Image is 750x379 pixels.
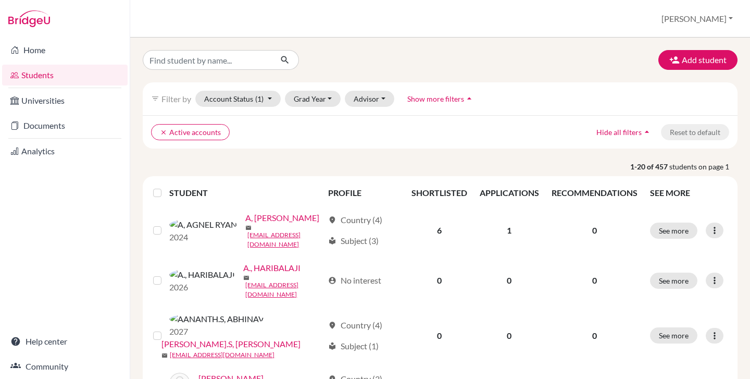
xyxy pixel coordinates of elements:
td: 0 [473,255,545,305]
img: AANANTH.S, ABHINAV [169,313,264,325]
div: No interest [328,274,381,287]
span: Hide all filters [596,128,642,137]
button: Hide all filtersarrow_drop_up [587,124,661,140]
button: Account Status(1) [195,91,281,107]
a: Home [2,40,128,60]
p: 0 [552,329,637,342]
a: A, [PERSON_NAME] [245,212,319,224]
button: Reset to default [661,124,729,140]
td: 0 [405,305,473,366]
td: 0 [405,255,473,305]
th: APPLICATIONS [473,180,545,205]
span: local_library [328,342,336,350]
span: account_circle [328,276,336,285]
a: Documents [2,115,128,136]
div: Subject (3) [328,235,379,247]
i: filter_list [151,94,159,103]
span: (1) [255,94,264,103]
p: 2024 [169,231,237,243]
span: local_library [328,237,336,245]
i: arrow_drop_up [464,93,474,104]
span: mail [245,225,252,231]
a: Community [2,356,128,377]
th: SHORTLISTED [405,180,473,205]
img: A, AGNEL RYAN [169,218,237,231]
span: location_on [328,321,336,329]
div: Subject (1) [328,340,379,352]
img: A., HARIBALAJI [169,268,235,281]
button: Show more filtersarrow_drop_up [398,91,483,107]
div: Country (4) [328,214,382,226]
img: Bridge-U [8,10,50,27]
a: [EMAIL_ADDRESS][DOMAIN_NAME] [170,350,274,360]
input: Find student by name... [143,50,272,70]
span: students on page 1 [669,161,737,172]
th: RECOMMENDATIONS [545,180,644,205]
a: [PERSON_NAME].S, [PERSON_NAME] [161,338,301,350]
span: location_on [328,216,336,224]
a: [EMAIL_ADDRESS][DOMAIN_NAME] [245,280,323,299]
button: Add student [658,50,737,70]
td: 0 [473,305,545,366]
p: 0 [552,224,637,237]
i: arrow_drop_up [642,127,652,137]
th: STUDENT [169,180,322,205]
span: mail [243,275,249,281]
a: Analytics [2,141,128,162]
p: 0 [552,274,637,287]
button: Grad Year [285,91,341,107]
a: Universities [2,90,128,111]
a: [EMAIL_ADDRESS][DOMAIN_NAME] [247,230,323,249]
button: Advisor [345,91,394,107]
div: Country (4) [328,319,382,332]
span: Filter by [161,94,191,104]
th: PROFILE [322,180,405,205]
button: See more [650,273,697,289]
span: Show more filters [407,94,464,103]
a: Help center [2,331,128,352]
button: See more [650,327,697,344]
p: 2026 [169,281,235,294]
strong: 1-20 of 457 [630,161,669,172]
span: mail [161,352,168,359]
td: 6 [405,205,473,255]
td: 1 [473,205,545,255]
button: clearActive accounts [151,124,230,140]
a: A., HARIBALAJI [243,262,301,274]
button: [PERSON_NAME] [657,9,737,29]
button: See more [650,223,697,239]
i: clear [160,129,167,136]
a: Students [2,65,128,85]
p: 2027 [169,325,264,338]
th: SEE MORE [644,180,734,205]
